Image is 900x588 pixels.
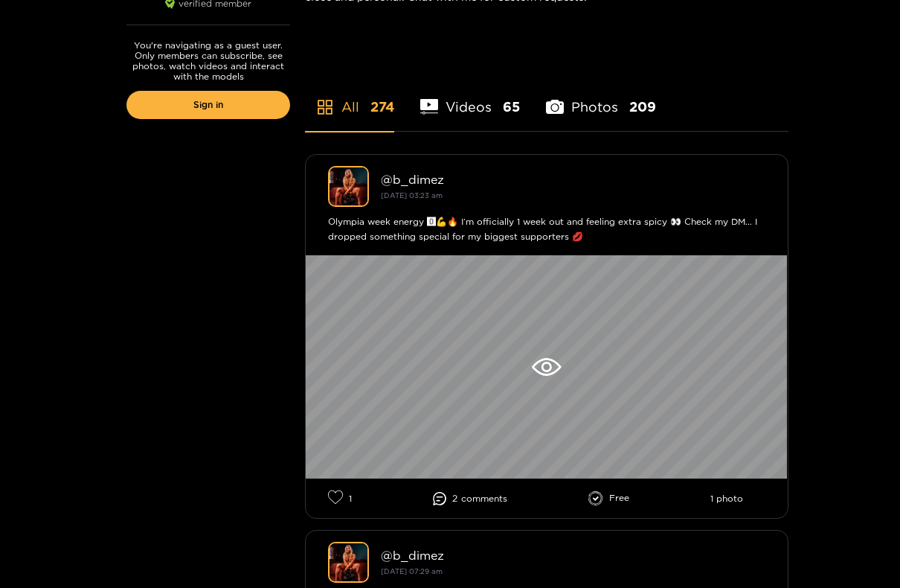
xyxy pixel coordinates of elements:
li: Photos [546,64,656,131]
img: b_dimez [328,166,369,207]
span: 274 [370,98,394,116]
small: [DATE] 07:29 am [381,567,443,575]
li: 1 photo [710,493,743,504]
li: 2 [433,492,507,505]
li: Videos [420,64,520,131]
a: Sign in [126,91,290,119]
li: Free [588,491,629,506]
div: @ b_dimez [381,173,765,186]
li: All [305,64,394,131]
span: 65 [503,98,520,116]
div: Olympia week energy 🅾💪🔥 I’m officially 1 week out and feeling extra spicy 👀 Check my DM… I droppe... [328,214,765,244]
span: appstore [316,98,334,116]
img: b_dimez [328,542,369,583]
li: 1 [328,490,352,507]
small: [DATE] 03:23 am [381,191,443,199]
div: @ b_dimez [381,549,765,562]
span: comment s [461,493,507,504]
p: You're navigating as a guest user. Only members can subscribe, see photos, watch videos and inter... [126,40,290,82]
span: 209 [629,98,656,116]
